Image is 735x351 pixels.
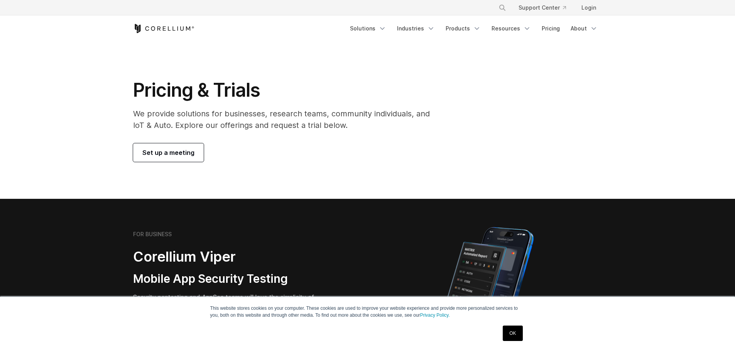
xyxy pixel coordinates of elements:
[537,22,564,35] a: Pricing
[133,79,441,102] h1: Pricing & Trials
[133,248,331,265] h2: Corellium Viper
[566,22,602,35] a: About
[133,272,331,286] h3: Mobile App Security Testing
[575,1,602,15] a: Login
[489,1,602,15] div: Navigation Menu
[392,22,439,35] a: Industries
[441,22,485,35] a: Products
[142,148,194,157] span: Set up a meeting
[133,231,172,238] h6: FOR BUSINESS
[503,326,522,341] a: OK
[133,143,204,162] a: Set up a meeting
[512,1,572,15] a: Support Center
[133,108,441,131] p: We provide solutions for businesses, research teams, community individuals, and IoT & Auto. Explo...
[210,305,525,319] p: This website stores cookies on your computer. These cookies are used to improve your website expe...
[345,22,602,35] div: Navigation Menu
[487,22,536,35] a: Resources
[495,1,509,15] button: Search
[420,312,450,318] a: Privacy Policy.
[133,24,194,33] a: Corellium Home
[345,22,391,35] a: Solutions
[133,292,331,320] p: Security pentesting and AppSec teams will love the simplicity of automated report generation comb...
